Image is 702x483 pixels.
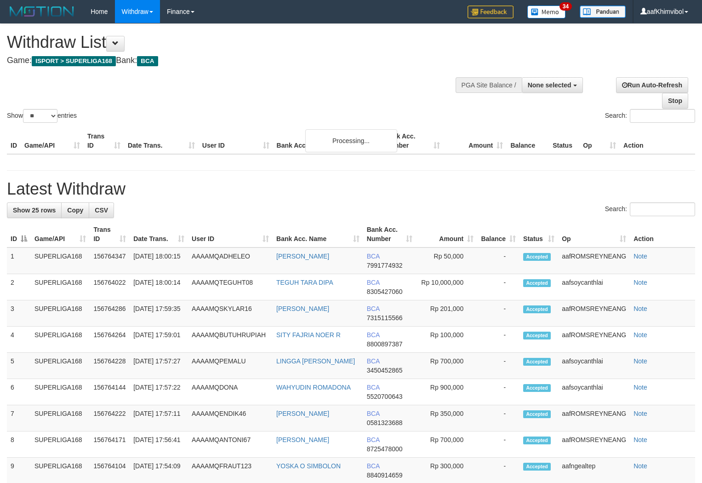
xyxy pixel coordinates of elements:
th: ID [7,128,21,154]
span: BCA [367,305,380,312]
td: 5 [7,353,31,379]
div: Processing... [305,129,397,152]
td: Rp 201,000 [416,300,477,327]
td: AAAAMQPEMALU [188,353,273,379]
td: 156764228 [90,353,130,379]
td: aafsoycanthlai [558,274,630,300]
label: Search: [605,109,695,123]
td: aafROMSREYNEANG [558,405,630,431]
th: Action [630,221,695,247]
th: Game/API [21,128,84,154]
span: Copy 8725478000 to clipboard [367,445,403,453]
span: Accepted [523,332,551,339]
h1: Withdraw List [7,33,459,52]
span: Accepted [523,463,551,471]
td: [DATE] 18:00:15 [130,247,188,274]
td: AAAAMQENDIK46 [188,405,273,431]
label: Search: [605,202,695,216]
span: Accepted [523,358,551,366]
td: - [477,247,519,274]
td: - [477,353,519,379]
a: Note [634,462,647,470]
td: SUPERLIGA168 [31,353,90,379]
td: SUPERLIGA168 [31,327,90,353]
span: BCA [137,56,158,66]
td: SUPERLIGA168 [31,379,90,405]
td: AAAAMQTEGUHT08 [188,274,273,300]
span: BCA [367,384,380,391]
th: Status: activate to sort column ascending [519,221,558,247]
a: Note [634,410,647,417]
a: Run Auto-Refresh [616,77,688,93]
a: YOSKA O SIMBOLON [276,462,341,470]
span: Copy 5520700643 to clipboard [367,393,403,400]
th: Bank Acc. Name [273,128,381,154]
th: Date Trans. [124,128,199,154]
td: 156764022 [90,274,130,300]
td: - [477,300,519,327]
input: Search: [630,202,695,216]
td: Rp 50,000 [416,247,477,274]
a: Note [634,436,647,443]
span: Accepted [523,279,551,287]
td: aafROMSREYNEANG [558,327,630,353]
th: Bank Acc. Name: activate to sort column ascending [273,221,363,247]
span: BCA [367,357,380,365]
span: Copy 7991774932 to clipboard [367,262,403,269]
td: AAAAMQDONA [188,379,273,405]
th: Amount [444,128,507,154]
th: Trans ID [84,128,124,154]
th: ID: activate to sort column descending [7,221,31,247]
td: Rp 700,000 [416,353,477,379]
a: Note [634,331,647,339]
span: ISPORT > SUPERLIGA168 [32,56,116,66]
td: aafROMSREYNEANG [558,300,630,327]
h1: Latest Withdraw [7,180,695,198]
a: [PERSON_NAME] [276,436,329,443]
td: AAAAMQANTONI67 [188,431,273,458]
td: aafsoycanthlai [558,353,630,379]
span: Accepted [523,305,551,313]
th: Trans ID: activate to sort column ascending [90,221,130,247]
span: None selected [528,81,571,89]
span: Accepted [523,410,551,418]
a: Note [634,384,647,391]
th: Op: activate to sort column ascending [558,221,630,247]
td: 8 [7,431,31,458]
td: aafROMSREYNEANG [558,247,630,274]
td: aafROMSREYNEANG [558,431,630,458]
span: 34 [559,2,572,11]
span: Copy 0581323688 to clipboard [367,419,403,426]
th: User ID: activate to sort column ascending [188,221,273,247]
th: Status [549,128,579,154]
span: BCA [367,462,380,470]
td: AAAAMQADHELEO [188,247,273,274]
td: [DATE] 17:57:11 [130,405,188,431]
span: Copy 3450452865 to clipboard [367,367,403,374]
img: Button%20Memo.svg [527,6,566,18]
td: SUPERLIGA168 [31,300,90,327]
th: Balance: activate to sort column ascending [477,221,519,247]
h4: Game: Bank: [7,56,459,65]
td: [DATE] 18:00:14 [130,274,188,300]
a: [PERSON_NAME] [276,305,329,312]
th: Bank Acc. Number: activate to sort column ascending [363,221,417,247]
td: 156764264 [90,327,130,353]
th: Date Trans.: activate to sort column ascending [130,221,188,247]
span: Copy [67,207,83,214]
input: Search: [630,109,695,123]
span: Copy 7315115566 to clipboard [367,314,403,322]
td: 156764171 [90,431,130,458]
a: [PERSON_NAME] [276,253,329,260]
td: - [477,274,519,300]
label: Show entries [7,109,77,123]
span: BCA [367,253,380,260]
td: 156764286 [90,300,130,327]
td: Rp 10,000,000 [416,274,477,300]
td: [DATE] 17:56:41 [130,431,188,458]
td: Rp 350,000 [416,405,477,431]
td: 156764347 [90,247,130,274]
td: AAAAMQSKYLAR16 [188,300,273,327]
td: Rp 900,000 [416,379,477,405]
a: Copy [61,202,89,218]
